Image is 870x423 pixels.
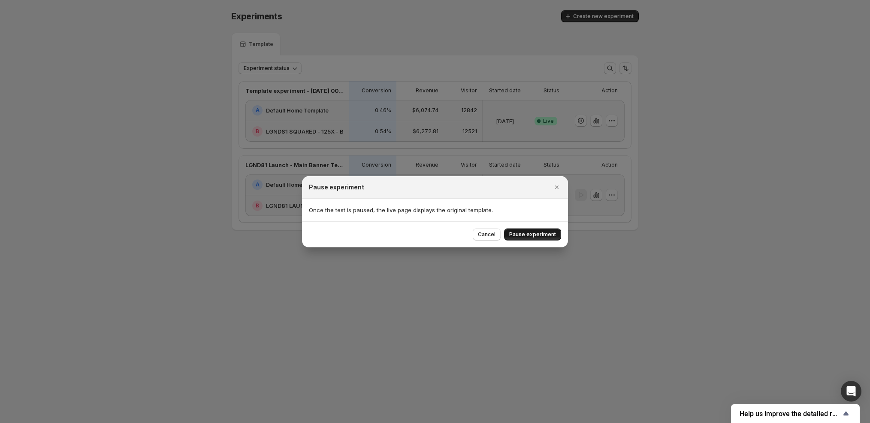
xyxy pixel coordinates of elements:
[478,231,495,238] span: Cancel
[740,410,841,418] span: Help us improve the detailed report for A/B campaigns
[841,381,861,402] div: Open Intercom Messenger
[740,408,851,419] button: Show survey - Help us improve the detailed report for A/B campaigns
[509,231,556,238] span: Pause experiment
[309,183,364,192] h2: Pause experiment
[473,228,501,240] button: Cancel
[551,181,563,193] button: Close
[504,228,561,240] button: Pause experiment
[309,206,561,214] p: Once the test is paused, the live page displays the original template.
